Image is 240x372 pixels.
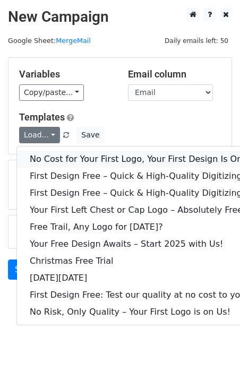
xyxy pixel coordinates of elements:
[161,35,232,47] span: Daily emails left: 50
[19,68,112,80] h5: Variables
[8,37,91,45] small: Google Sheet:
[161,37,232,45] a: Daily emails left: 50
[8,8,232,26] h2: New Campaign
[19,127,60,143] a: Load...
[128,68,221,80] h5: Email column
[56,37,91,45] a: MergeMail
[8,259,43,280] a: Send
[19,111,65,123] a: Templates
[76,127,104,143] button: Save
[19,84,84,101] a: Copy/paste...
